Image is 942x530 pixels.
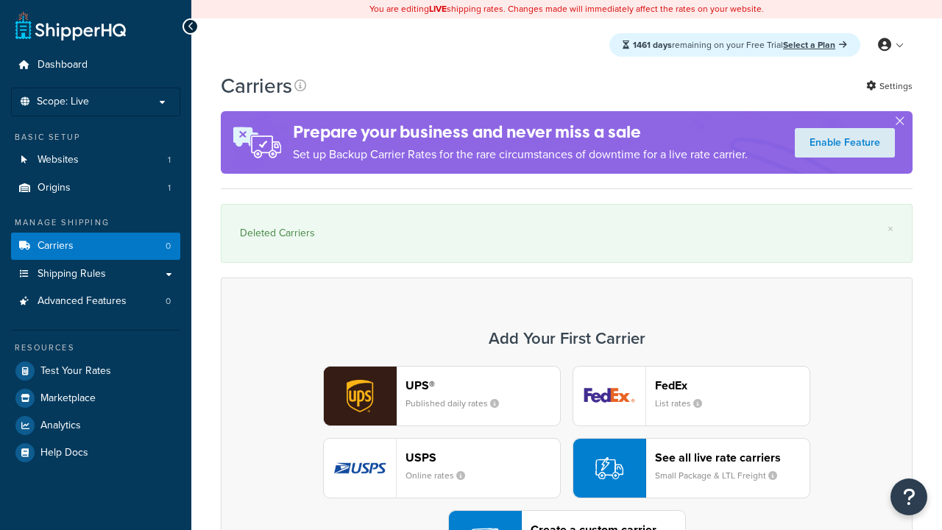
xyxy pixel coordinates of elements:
[429,2,447,15] b: LIVE
[655,469,789,482] small: Small Package & LTL Freight
[633,38,672,52] strong: 1461 days
[38,240,74,252] span: Carriers
[11,261,180,288] a: Shipping Rules
[655,397,714,410] small: List rates
[240,223,893,244] div: Deleted Carriers
[221,111,293,174] img: ad-rules-rateshop-fe6ec290ccb7230408bd80ed9643f0289d75e0ffd9eb532fc0e269fcd187b520.png
[40,420,81,432] span: Analytics
[11,439,180,466] a: Help Docs
[40,447,88,459] span: Help Docs
[324,439,396,498] img: usps logo
[11,146,180,174] li: Websites
[323,366,561,426] button: ups logoUPS®Published daily rates
[11,342,180,354] div: Resources
[11,131,180,144] div: Basic Setup
[166,295,171,308] span: 0
[573,367,645,425] img: fedEx logo
[866,76,913,96] a: Settings
[40,392,96,405] span: Marketplace
[595,454,623,482] img: icon-carrier-liverate-becf4550.svg
[293,144,748,165] p: Set up Backup Carrier Rates for the rare circumstances of downtime for a live rate carrier.
[11,288,180,315] li: Advanced Features
[11,52,180,79] a: Dashboard
[655,451,810,464] header: See all live rate carriers
[11,358,180,384] a: Test Your Rates
[168,182,171,194] span: 1
[888,223,893,235] a: ×
[406,469,477,482] small: Online rates
[38,268,106,280] span: Shipping Rules
[11,174,180,202] a: Origins 1
[11,385,180,411] a: Marketplace
[573,366,810,426] button: fedEx logoFedExList rates
[38,59,88,71] span: Dashboard
[609,33,860,57] div: remaining on your Free Trial
[324,367,396,425] img: ups logo
[15,11,126,40] a: ShipperHQ Home
[38,154,79,166] span: Websites
[11,146,180,174] a: Websites 1
[406,378,560,392] header: UPS®
[221,71,292,100] h1: Carriers
[406,397,511,410] small: Published daily rates
[655,378,810,392] header: FedEx
[11,233,180,260] li: Carriers
[11,412,180,439] a: Analytics
[236,330,897,347] h3: Add Your First Carrier
[11,174,180,202] li: Origins
[11,233,180,260] a: Carriers 0
[11,288,180,315] a: Advanced Features 0
[37,96,89,108] span: Scope: Live
[11,216,180,229] div: Manage Shipping
[168,154,171,166] span: 1
[38,182,71,194] span: Origins
[293,120,748,144] h4: Prepare your business and never miss a sale
[890,478,927,515] button: Open Resource Center
[573,438,810,498] button: See all live rate carriersSmall Package & LTL Freight
[795,128,895,158] a: Enable Feature
[40,365,111,378] span: Test Your Rates
[38,295,127,308] span: Advanced Features
[323,438,561,498] button: usps logoUSPSOnline rates
[783,38,847,52] a: Select a Plan
[166,240,171,252] span: 0
[406,451,560,464] header: USPS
